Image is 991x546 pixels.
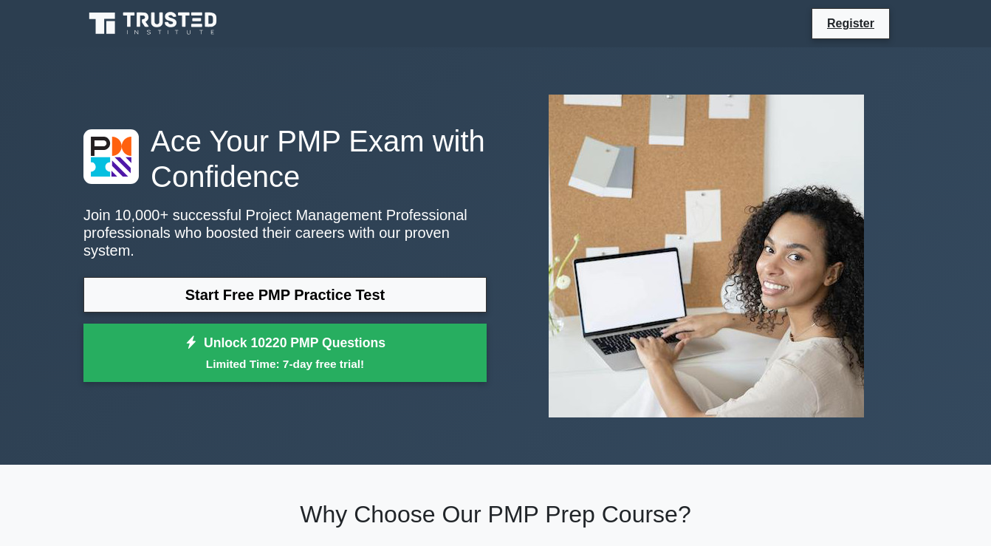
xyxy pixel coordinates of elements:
a: Start Free PMP Practice Test [83,277,487,313]
a: Unlock 10220 PMP QuestionsLimited Time: 7-day free trial! [83,324,487,383]
p: Join 10,000+ successful Project Management Professional professionals who boosted their careers w... [83,206,487,259]
small: Limited Time: 7-day free trial! [102,355,468,372]
a: Register [818,14,883,33]
h1: Ace Your PMP Exam with Confidence [83,123,487,194]
h2: Why Choose Our PMP Prep Course? [83,500,908,528]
